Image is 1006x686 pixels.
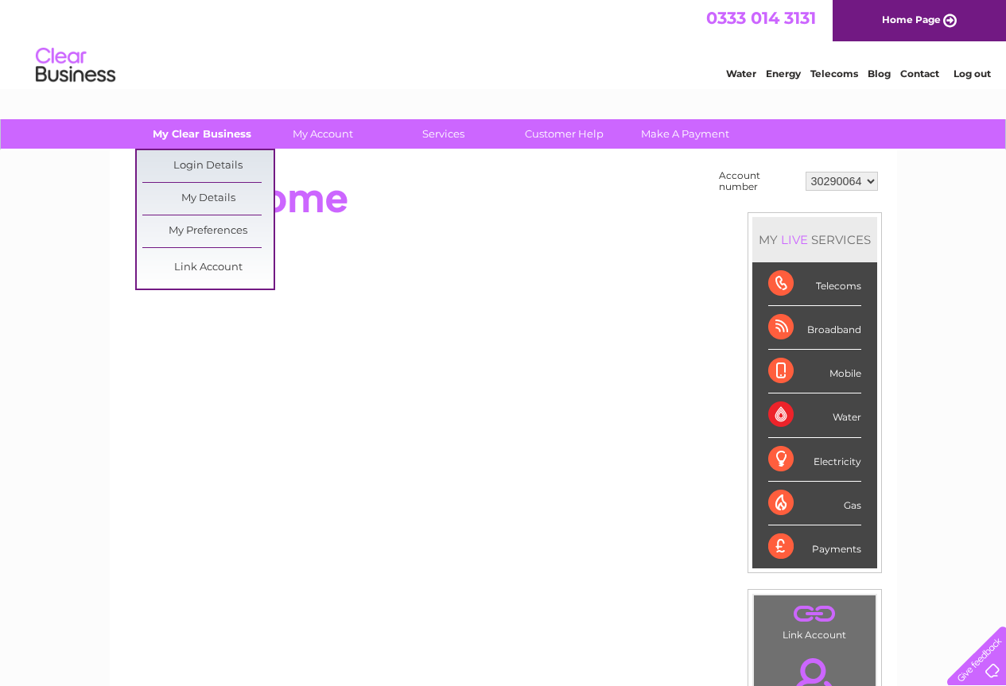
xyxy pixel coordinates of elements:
[766,68,801,79] a: Energy
[142,183,274,215] a: My Details
[142,150,274,182] a: Login Details
[378,119,509,149] a: Services
[778,232,811,247] div: LIVE
[753,595,876,645] td: Link Account
[768,525,861,568] div: Payments
[136,119,267,149] a: My Clear Business
[35,41,116,90] img: logo.png
[768,350,861,393] div: Mobile
[752,217,877,262] div: MY SERVICES
[128,9,880,77] div: Clear Business is a trading name of Verastar Limited (registered in [GEOGRAPHIC_DATA] No. 3667643...
[706,8,816,28] a: 0333 014 3131
[620,119,751,149] a: Make A Payment
[810,68,858,79] a: Telecoms
[758,599,872,627] a: .
[768,262,861,306] div: Telecoms
[257,119,388,149] a: My Account
[868,68,891,79] a: Blog
[768,393,861,437] div: Water
[142,215,274,247] a: My Preferences
[768,438,861,482] div: Electricity
[900,68,939,79] a: Contact
[726,68,756,79] a: Water
[768,482,861,525] div: Gas
[768,306,861,350] div: Broadband
[954,68,991,79] a: Log out
[499,119,630,149] a: Customer Help
[715,166,802,196] td: Account number
[142,252,274,284] a: Link Account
